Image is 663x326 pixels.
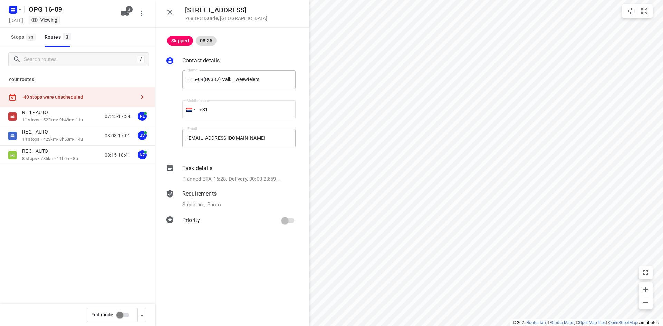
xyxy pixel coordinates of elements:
[182,100,195,119] div: Netherlands: + 31
[105,151,131,159] p: 08:15-18:41
[186,99,210,103] label: Mobile phone
[622,4,653,18] div: small contained button group
[105,132,131,139] p: 08:08-17:01
[185,16,267,21] p: 7688PC Daarle , [GEOGRAPHIC_DATA]
[182,190,217,198] p: Requirements
[609,320,637,325] a: OpenStreetMap
[196,38,217,43] span: 08:35
[22,117,83,124] p: 11 stops • 522km • 9h48m • 11u
[637,4,651,18] button: Fit zoom
[166,164,296,183] div: Task detailsPlanned ETA 16:28, Delivery, 00:00-23:59, 10 Min, 1 Unit
[163,6,177,19] button: Close
[24,54,137,65] input: Search routes
[182,175,281,183] p: Planned ETA 16:28, Delivery, 00:00-23:59, 10 Min, 1 Unit
[91,312,113,317] span: Edit mode
[26,34,36,41] span: 73
[135,7,148,20] button: More
[22,136,83,143] p: 14 stops • 423km • 8h53m • 14u
[182,57,220,65] p: Contact details
[11,33,38,41] span: Stops
[137,56,145,63] div: /
[185,6,267,14] h5: [STREET_ADDRESS]
[23,94,135,100] div: 40 stops were unscheduled
[45,33,73,41] div: Routes
[22,156,78,162] p: 8 stops • 785km • 11h0m • 8u
[551,320,574,325] a: Stadia Maps
[105,113,131,120] p: 07:45-17:34
[8,76,146,83] p: Your routes
[126,6,133,13] span: 3
[513,320,660,325] li: © 2025 , © , © © contributors
[166,57,296,66] div: Contact details
[182,201,221,209] p: Signature, Photo
[22,109,52,116] p: RE 1 - AUTO
[167,38,193,43] span: Skipped
[182,216,200,225] p: Priority
[623,4,637,18] button: Map settings
[579,320,606,325] a: OpenMapTiles
[22,129,52,135] p: RE 2 - AUTO
[182,100,296,119] input: 1 (702) 123-4567
[31,17,57,23] div: Viewing
[63,33,71,40] span: 3
[22,148,52,154] p: RE 3 - AUTO
[138,310,146,319] div: Driver app settings
[527,320,546,325] a: Routetitan
[182,164,212,172] p: Task details
[118,7,132,20] button: 3
[166,190,296,209] div: RequirementsSignature, Photo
